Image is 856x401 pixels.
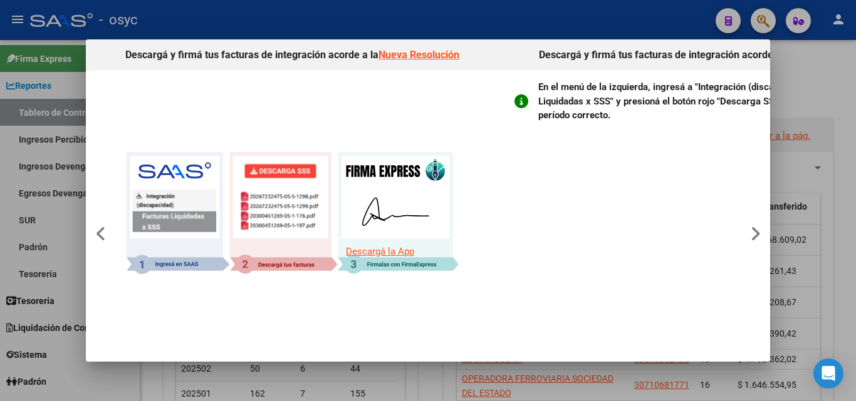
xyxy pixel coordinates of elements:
[127,152,459,274] img: Logo Firma Express
[346,246,414,257] a: Descargá la App
[378,49,459,61] a: Nueva Resolución
[86,39,499,71] h4: Descargá y firmá tus facturas de integración acorde a la
[813,358,843,388] div: Open Intercom Messenger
